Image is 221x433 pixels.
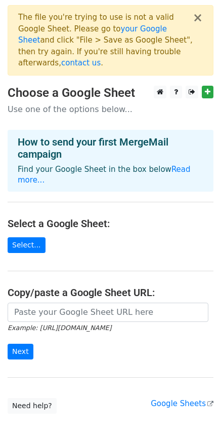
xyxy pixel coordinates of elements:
input: Next [8,344,33,359]
a: Need help? [8,398,57,414]
input: Paste your Google Sheet URL here [8,303,208,322]
p: Use one of the options below... [8,104,213,115]
a: Google Sheets [151,399,213,408]
h4: Select a Google Sheet: [8,218,213,230]
p: Find your Google Sheet in the box below [18,164,203,186]
div: The file you're trying to use is not a valid Google Sheet. Please go to and click "File > Save as... [18,12,193,69]
h3: Choose a Google Sheet [8,86,213,100]
h4: How to send your first MergeMail campaign [18,136,203,160]
button: × [193,12,203,24]
a: contact us [61,58,101,67]
a: Select... [8,237,46,253]
h4: Copy/paste a Google Sheet URL: [8,286,213,299]
a: Read more... [18,165,191,185]
small: Example: [URL][DOMAIN_NAME] [8,324,111,332]
a: your Google Sheet [18,24,167,45]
